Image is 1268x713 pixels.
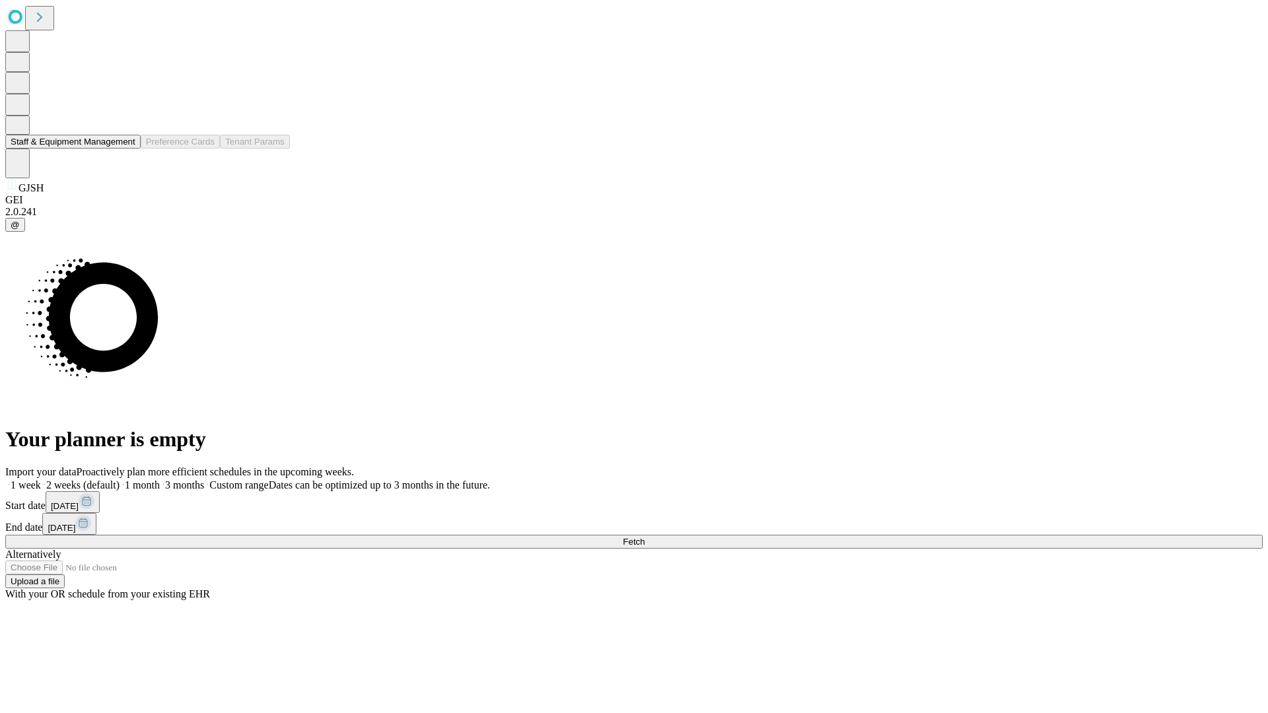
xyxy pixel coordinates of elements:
div: Start date [5,491,1263,513]
span: Proactively plan more efficient schedules in the upcoming weeks. [77,466,354,477]
span: 1 month [125,479,160,491]
span: 3 months [165,479,204,491]
button: Fetch [5,535,1263,549]
span: Dates can be optimized up to 3 months in the future. [269,479,490,491]
div: GEI [5,194,1263,206]
button: Tenant Params [220,135,290,149]
button: [DATE] [46,491,100,513]
div: 2.0.241 [5,206,1263,218]
button: Staff & Equipment Management [5,135,141,149]
span: Alternatively [5,549,61,560]
span: Import your data [5,466,77,477]
span: [DATE] [51,501,79,511]
span: Fetch [623,537,645,547]
button: [DATE] [42,513,96,535]
span: 1 week [11,479,41,491]
button: @ [5,218,25,232]
span: GJSH [18,182,44,193]
span: With your OR schedule from your existing EHR [5,588,210,599]
span: @ [11,220,20,230]
div: End date [5,513,1263,535]
button: Preference Cards [141,135,220,149]
span: Custom range [209,479,268,491]
span: 2 weeks (default) [46,479,120,491]
button: Upload a file [5,574,65,588]
span: [DATE] [48,523,75,533]
h1: Your planner is empty [5,427,1263,452]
